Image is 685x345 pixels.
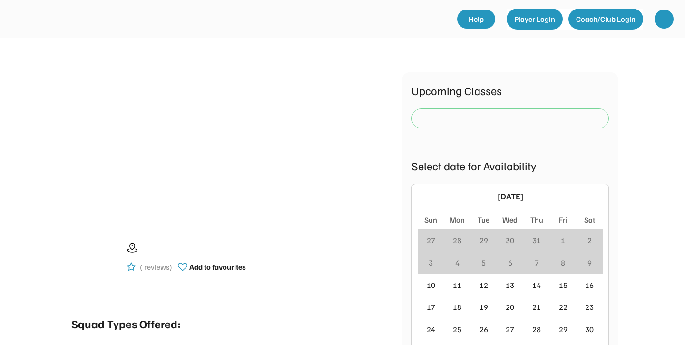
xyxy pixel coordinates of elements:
div: Sat [584,214,595,226]
div: 26 [479,324,488,335]
div: 15 [559,279,568,291]
div: 27 [506,324,514,335]
div: 4 [455,257,460,268]
div: Fri [559,214,567,226]
div: 13 [506,279,514,291]
div: 8 [561,257,565,268]
div: Sun [424,214,437,226]
div: 14 [532,279,541,291]
div: Thu [530,214,543,226]
div: 19 [479,301,488,313]
div: 23 [585,301,594,313]
div: 31 [532,235,541,246]
div: 24 [427,324,435,335]
div: Upcoming Classes [411,82,609,99]
div: 29 [559,324,568,335]
div: 22 [559,301,568,313]
img: yH5BAEAAAAALAAAAAABAAEAAAIBRAA7 [13,10,108,28]
div: 12 [479,279,488,291]
div: 10 [427,279,435,291]
div: 6 [508,257,512,268]
div: Tue [478,214,489,226]
button: Player Login [507,9,563,30]
div: 30 [585,324,594,335]
div: 7 [535,257,539,268]
img: yH5BAEAAAAALAAAAAABAAEAAAIBRAA7 [101,72,363,215]
div: 30 [506,235,514,246]
div: 27 [427,235,435,246]
div: 16 [585,279,594,291]
div: Mon [450,214,465,226]
div: [DATE] [434,190,587,203]
div: Add to favourites [189,261,246,273]
div: 11 [453,279,461,291]
div: Select date for Availability [411,157,609,174]
img: yH5BAEAAAAALAAAAAABAAEAAAIBRAA7 [71,234,119,281]
div: 20 [506,301,514,313]
button: Coach/Club Login [568,9,643,30]
div: 2 [587,235,592,246]
div: 5 [481,257,486,268]
div: 17 [427,301,435,313]
div: 9 [587,257,592,268]
div: Squad Types Offered: [71,315,181,332]
div: ( reviews) [140,261,172,273]
div: 18 [453,301,461,313]
div: 28 [532,324,541,335]
div: 29 [479,235,488,246]
div: 3 [429,257,433,268]
img: yH5BAEAAAAALAAAAAABAAEAAAIBRAA7 [659,14,669,24]
div: Wed [502,214,518,226]
div: 21 [532,301,541,313]
div: 25 [453,324,461,335]
div: 28 [453,235,461,246]
div: 1 [561,235,565,246]
a: Help [457,10,495,29]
